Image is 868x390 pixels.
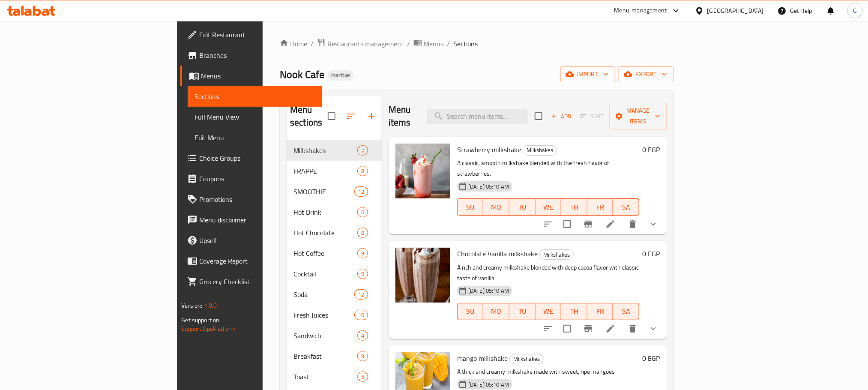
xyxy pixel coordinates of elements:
[539,305,558,318] span: WE
[457,143,521,156] span: Strawberry milkshake
[509,354,544,364] div: Milkshakes
[565,305,584,318] span: TH
[605,219,616,229] a: Edit menu item
[561,303,587,320] button: TH
[357,207,368,217] div: items
[188,86,322,107] a: Sections
[457,352,508,365] span: mango milkshake
[578,318,599,339] button: Branch-specific-item
[293,289,354,300] span: Soda
[358,332,368,340] span: 4
[548,110,575,123] span: Add item
[181,323,236,334] a: Support.OpsPlatform
[513,201,532,213] span: TU
[328,72,353,79] span: Inactive
[540,250,573,260] span: Milkshakes
[287,346,382,366] div: Breakfast9
[395,144,450,198] img: Strawberry milkshake
[457,262,639,284] p: A rich and creamy milkshake blended with deep cocoa flavor with classic taste of vanilla
[358,249,368,258] span: 9
[613,303,639,320] button: SA
[357,228,368,238] div: items
[287,140,382,161] div: Milkshakes7
[180,230,322,251] a: Upsell
[199,30,315,40] span: Edit Restaurant
[358,167,368,175] span: 8
[587,198,614,216] button: FR
[287,325,382,346] div: Sandwich4
[287,202,382,222] div: Hot Drink6
[357,372,368,382] div: items
[561,198,587,216] button: TH
[354,289,368,300] div: items
[565,201,584,213] span: TH
[181,300,202,311] span: Version:
[605,324,616,334] a: Edit menu item
[180,210,322,230] a: Menu disclaimer
[513,305,532,318] span: TU
[293,351,357,361] span: Breakfast
[293,248,357,258] span: Hot Coffee
[357,351,368,361] div: items
[199,235,315,246] span: Upsell
[287,161,382,181] div: FRAPPE8
[483,303,509,320] button: MO
[413,38,443,49] a: Menus
[287,284,382,305] div: Soda12
[195,132,315,143] span: Edit Menu
[357,145,368,156] div: items
[424,39,443,49] span: Menus
[538,318,558,339] button: sort-choices
[358,373,368,381] span: 5
[643,352,660,364] h6: 0 EGP
[487,201,506,213] span: MO
[395,248,450,303] img: Chocolate Vanilla milkshake
[530,107,548,125] span: Select section
[509,198,536,216] button: TU
[293,372,357,382] span: Toast
[180,148,322,168] a: Choice Groups
[558,215,576,233] span: Select to update
[357,166,368,176] div: items
[623,318,643,339] button: delete
[287,181,382,202] div: SMOOTHIE12
[510,354,543,364] span: Milkshakes
[539,201,558,213] span: WE
[199,194,315,204] span: Promotions
[465,287,512,295] span: [DATE] 05:10 AM
[195,112,315,122] span: Full Menu View
[389,103,416,129] h2: Menu items
[457,198,483,216] button: SU
[643,248,660,260] h6: 0 EGP
[293,186,354,197] div: SMOOTHIE
[619,66,674,82] button: export
[358,229,368,237] span: 8
[180,251,322,271] a: Coverage Report
[643,318,664,339] button: show more
[293,310,354,320] div: Fresh Juices
[587,303,614,320] button: FR
[287,264,382,284] div: Cocktail9
[465,183,512,191] span: [DATE] 05:10 AM
[199,276,315,287] span: Grocery Checklist
[457,303,483,320] button: SU
[293,145,357,156] span: Milkshakes
[357,269,368,279] div: items
[358,147,368,155] span: 7
[293,330,357,341] span: Sandwich
[358,270,368,278] span: 9
[648,324,658,334] svg: Show Choices
[327,39,404,49] span: Restaurants management
[180,24,322,45] a: Edit Restaurant
[280,38,673,49] nav: breadcrumb
[287,222,382,243] div: Hot Chocolate8
[578,214,599,234] button: Branch-specific-item
[453,39,478,49] span: Sections
[610,103,667,129] button: Manage items
[293,228,357,238] div: Hot Chocolate
[361,106,382,126] button: Add section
